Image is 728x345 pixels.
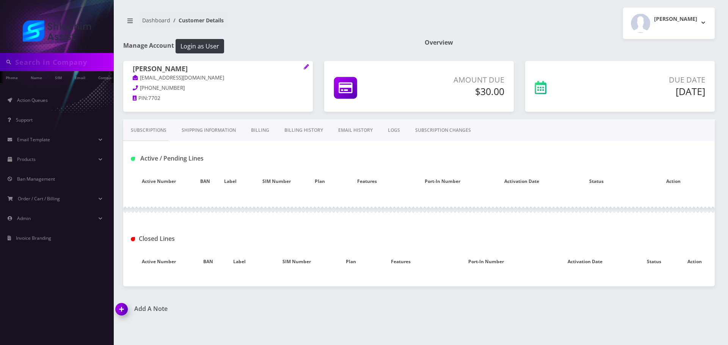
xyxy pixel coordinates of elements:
[17,176,55,182] span: Ban Management
[243,119,277,141] a: Billing
[408,119,479,141] a: SUBSCRIPTION CHANGES
[123,39,413,53] h1: Manage Account
[174,119,243,141] a: Shipping Information
[131,235,315,242] h1: Closed Lines
[194,170,216,192] th: BAN
[634,251,675,273] th: Status
[16,117,33,123] span: Support
[409,86,504,97] h5: $30.00
[15,55,112,69] input: Search in Company
[380,119,408,141] a: LOGS
[277,119,331,141] a: Billing History
[337,251,366,273] th: Plan
[194,251,222,273] th: BAN
[23,20,91,42] img: Shluchim Assist
[123,12,413,34] nav: breadcrumb
[123,251,194,273] th: Active Number
[148,95,160,101] span: 7702
[331,170,402,192] th: Features
[217,170,245,192] th: Label
[133,95,148,102] a: PIN:
[176,39,224,53] button: Login as User
[365,251,436,273] th: Features
[142,17,170,24] a: Dashboard
[131,237,135,241] img: Closed Lines
[131,157,135,161] img: Active / Pending Lines
[2,71,22,83] a: Phone
[331,119,380,141] a: EMAIL HISTORY
[222,251,257,273] th: Label
[123,119,174,141] a: Subscriptions
[654,16,697,22] h2: [PERSON_NAME]
[245,170,309,192] th: SIM Number
[133,65,303,74] h1: [PERSON_NAME]
[123,170,194,192] th: Active Number
[409,74,504,86] p: Amount Due
[561,170,632,192] th: Status
[483,170,561,192] th: Activation Date
[133,74,224,82] a: [EMAIL_ADDRESS][DOMAIN_NAME]
[674,251,715,273] th: Action
[27,71,46,83] a: Name
[595,86,705,97] h5: [DATE]
[402,170,482,192] th: Port-In Number
[18,195,60,202] span: Order / Cart / Billing
[17,215,31,222] span: Admin
[51,71,66,83] a: SIM
[71,71,89,83] a: Email
[170,16,224,24] li: Customer Details
[131,155,315,162] h1: Active / Pending Lines
[174,41,224,50] a: Login as User
[17,156,36,162] span: Products
[94,71,120,83] a: Company
[16,235,51,241] span: Invoice Branding
[17,136,50,143] span: Email Template
[140,84,185,91] span: [PHONE_NUMBER]
[17,97,48,103] span: Action Queues
[308,170,331,192] th: Plan
[425,39,715,46] h1: Overview
[257,251,337,273] th: SIM Number
[436,251,536,273] th: Port-In Number
[632,170,715,192] th: Action
[623,8,715,39] button: [PERSON_NAME]
[595,74,705,86] p: Due Date
[116,305,413,312] a: Add A Note
[536,251,634,273] th: Activation Date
